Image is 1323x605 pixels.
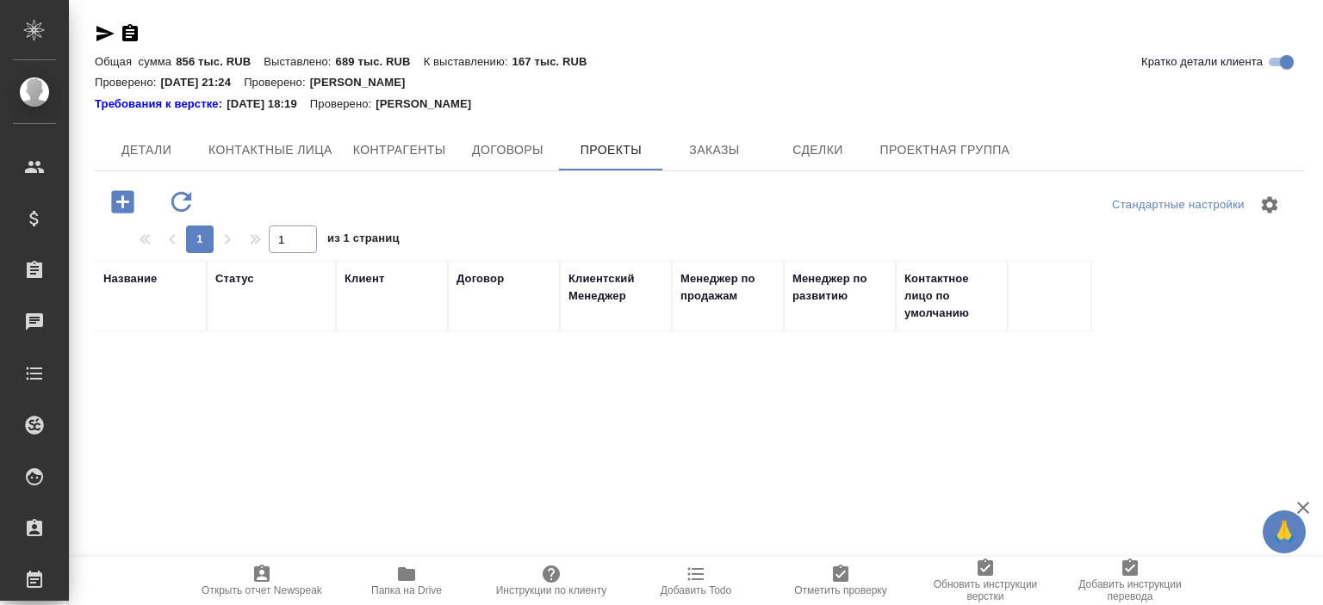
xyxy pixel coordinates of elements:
[466,139,549,161] span: Договоры
[424,55,512,68] p: К выставлению:
[95,96,227,113] div: Нажми, чтобы открыть папку с инструкцией
[264,55,335,68] p: Выставлено:
[120,23,140,44] button: Скопировать ссылку
[794,584,886,596] span: Отметить проверку
[103,270,157,287] div: Название
[202,584,322,596] span: Открыть отчет Newspeak
[334,557,479,605] button: Папка на Drive
[776,139,859,161] span: Сделки
[1141,53,1263,71] span: Кратко детали клиента
[1108,192,1249,219] div: split button
[457,270,504,287] div: Договор
[227,96,310,113] p: [DATE] 18:19
[680,270,775,305] div: Менеджер по продажам
[176,55,264,68] p: 856 тыс. RUB
[345,270,384,287] div: Клиент
[768,557,913,605] button: Отметить проверку
[904,270,999,322] div: Контактное лицо по умолчанию
[310,96,376,113] p: Проверено:
[105,139,188,161] span: Детали
[792,270,887,305] div: Менеджер по развитию
[244,76,310,89] p: Проверено:
[208,139,332,161] span: Контактные лица
[569,139,652,161] span: Проекты
[376,96,484,113] p: [PERSON_NAME]
[1263,510,1306,553] button: 🙏
[1068,578,1192,602] span: Добавить инструкции перевода
[673,139,755,161] span: Заказы
[913,557,1058,605] button: Обновить инструкции верстки
[496,584,607,596] span: Инструкции по клиенту
[310,76,419,89] p: [PERSON_NAME]
[479,557,624,605] button: Инструкции по клиенту
[189,557,334,605] button: Открыть отчет Newspeak
[99,184,146,219] button: Добавить проект
[1058,557,1202,605] button: Добавить инструкции перевода
[923,578,1047,602] span: Обновить инструкции верстки
[371,584,442,596] span: Папка на Drive
[1249,184,1290,225] span: Настроить таблицу
[95,96,227,113] a: Требования к верстке:
[661,584,731,596] span: Добавить Todo
[879,139,1009,161] span: Проектная группа
[158,184,205,219] button: Обновить данные
[353,139,446,161] span: Контрагенты
[568,270,663,305] div: Клиентский Менеджер
[1270,514,1299,550] span: 🙏
[336,55,424,68] p: 689 тыс. RUB
[95,76,161,89] p: Проверено:
[95,23,115,44] button: Скопировать ссылку для ЯМессенджера
[161,76,245,89] p: [DATE] 21:24
[327,228,400,253] span: из 1 страниц
[95,55,176,68] p: Общая сумма
[215,270,254,287] div: Статус
[624,557,768,605] button: Добавить Todo
[512,55,600,68] p: 167 тыс. RUB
